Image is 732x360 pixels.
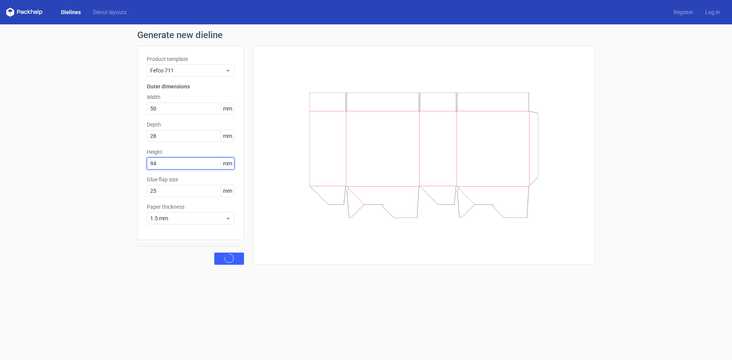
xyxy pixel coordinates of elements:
[147,203,234,211] label: Paper thickness
[55,8,87,16] a: Dielines
[87,8,133,16] a: Diecut layouts
[668,8,699,16] a: Register
[137,30,595,40] h1: Generate new dieline
[147,121,234,128] label: Depth
[221,130,234,142] span: mm
[221,103,234,114] span: mm
[147,93,234,101] label: Width
[147,83,234,90] h3: Outer dimensions
[147,55,234,63] label: Product template
[147,148,234,156] label: Height
[699,8,726,16] a: Log in
[150,214,225,222] span: 1.5 mm
[150,67,225,74] span: Fefco 711
[221,158,234,169] span: mm
[221,185,234,197] span: mm
[147,176,234,183] label: Glue flap size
